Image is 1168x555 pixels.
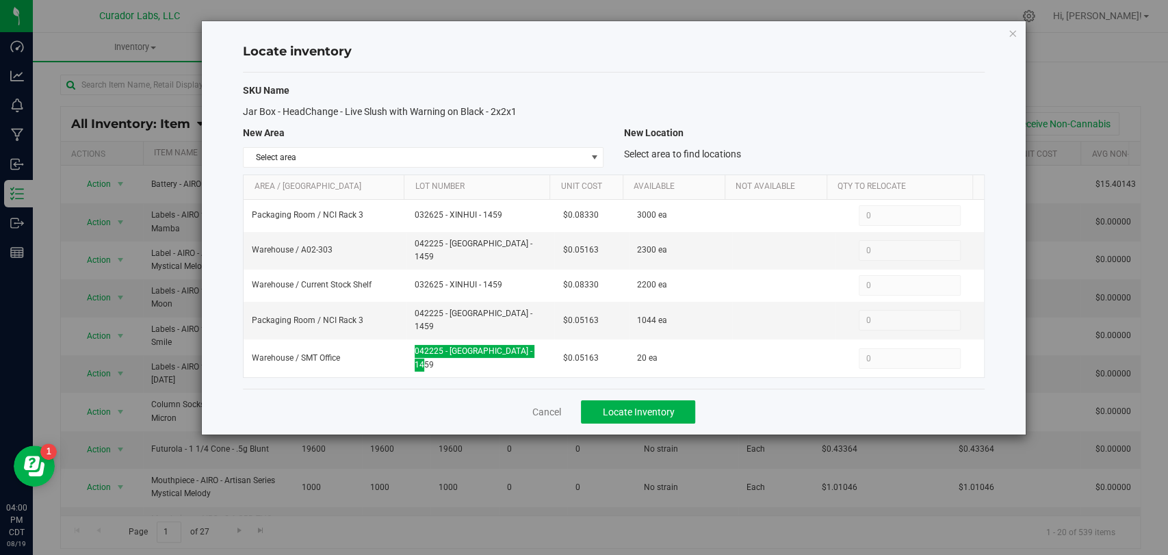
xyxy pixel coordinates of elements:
[637,244,667,257] span: 2300 ea
[14,446,55,487] iframe: Resource center
[415,345,546,371] span: 042225 - [GEOGRAPHIC_DATA] - 1459
[562,352,598,365] span: $0.05163
[252,314,363,327] span: Packaging Room / NCI Rack 3
[415,181,545,192] a: Lot Number
[243,85,289,96] span: SKU Name
[252,352,340,365] span: Warehouse / SMT Office
[637,314,667,327] span: 1044 ea
[40,443,57,460] iframe: Resource center unread badge
[252,279,372,292] span: Warehouse / Current Stock Shelf
[637,209,667,222] span: 3000 ea
[243,127,285,138] span: New Area
[602,406,674,417] span: Locate Inventory
[624,149,741,159] span: Select area to find locations
[624,127,684,138] span: New Location
[634,181,719,192] a: Available
[415,279,546,292] span: 032625 - XINHUI - 1459
[252,209,363,222] span: Packaging Room / NCI Rack 3
[244,148,586,167] span: Select area
[252,244,333,257] span: Warehouse / A02-303
[415,237,546,263] span: 042225 - [GEOGRAPHIC_DATA] - 1459
[243,106,517,117] span: Jar Box - HeadChange - Live Slush with Warning on Black - 2x2x1
[243,43,984,61] h4: Locate inventory
[562,314,598,327] span: $0.05163
[838,181,967,192] a: Qty to Relocate
[637,279,667,292] span: 2200 ea
[561,181,618,192] a: Unit Cost
[736,181,821,192] a: Not Available
[581,400,695,424] button: Locate Inventory
[532,405,560,419] a: Cancel
[562,209,598,222] span: $0.08330
[415,209,546,222] span: 032625 - XINHUI - 1459
[255,181,400,192] a: Area / [GEOGRAPHIC_DATA]
[415,307,546,333] span: 042225 - [GEOGRAPHIC_DATA] - 1459
[586,148,603,167] span: select
[562,244,598,257] span: $0.05163
[637,352,658,365] span: 20 ea
[562,279,598,292] span: $0.08330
